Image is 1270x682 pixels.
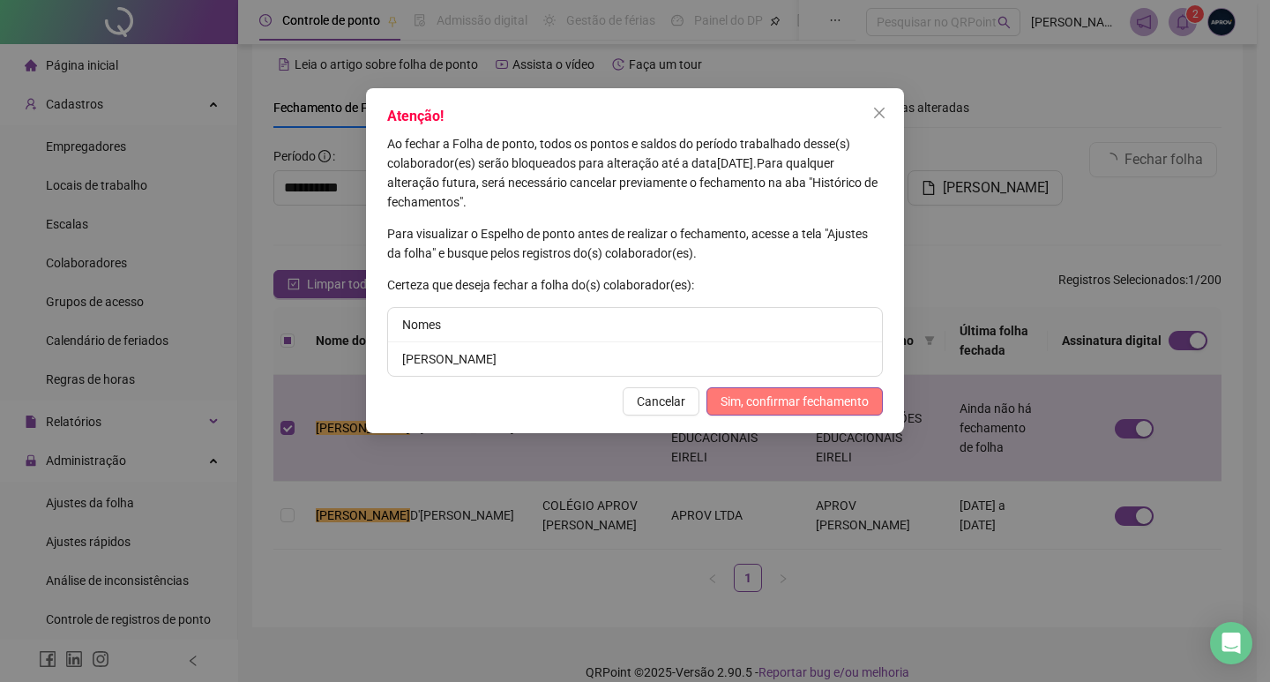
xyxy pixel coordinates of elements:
span: close [872,106,886,120]
span: Para visualizar o Espelho de ponto antes de realizar o fechamento, acesse a tela "Ajustes da folh... [387,227,868,260]
button: Cancelar [623,387,699,416]
span: Para qualquer alteração futura, será necessário cancelar previamente o fechamento na aba "Históri... [387,156,878,209]
li: [PERSON_NAME] [388,342,882,376]
span: Ao fechar a Folha de ponto, todos os pontos e saldos do período trabalhado desse(s) colaborador(e... [387,137,850,170]
span: Sim, confirmar fechamento [721,392,869,411]
p: [DATE] . [387,134,883,212]
div: Open Intercom Messenger [1210,622,1252,664]
span: Atenção! [387,108,444,124]
span: Certeza que deseja fechar a folha do(s) colaborador(es): [387,278,694,292]
button: Sim, confirmar fechamento [706,387,883,416]
button: Close [865,99,893,127]
span: Cancelar [637,392,685,411]
span: Nomes [402,318,441,332]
